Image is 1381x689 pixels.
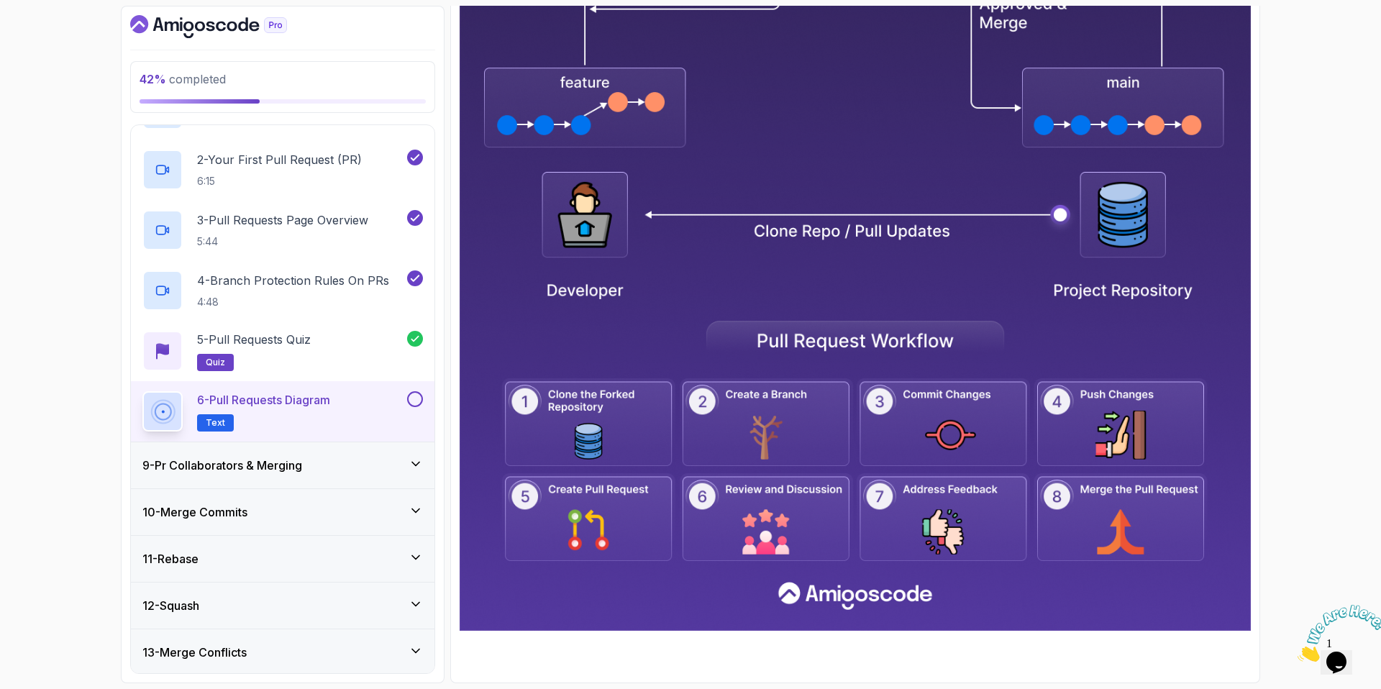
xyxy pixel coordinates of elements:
[197,272,389,289] p: 4 - Branch Protection Rules On PRs
[140,72,166,86] span: 42 %
[130,15,320,38] a: Dashboard
[206,357,225,368] span: quiz
[131,442,434,488] button: 9-Pr Collaborators & Merging
[142,644,247,661] h3: 13 - Merge Conflicts
[1292,599,1381,667] iframe: chat widget
[142,150,423,190] button: 2-Your First Pull Request (PR)6:15
[131,583,434,629] button: 12-Squash
[197,151,362,168] p: 2 - Your First Pull Request (PR)
[197,331,311,348] p: 5 - Pull Requests Quiz
[6,6,12,18] span: 1
[131,629,434,675] button: 13-Merge Conflicts
[131,489,434,535] button: 10-Merge Commits
[142,331,423,371] button: 5-Pull Requests Quizquiz
[197,295,389,309] p: 4:48
[142,597,199,614] h3: 12 - Squash
[6,6,95,63] img: Chat attention grabber
[197,391,330,409] p: 6 - Pull Requests Diagram
[142,210,423,250] button: 3-Pull Requests Page Overview5:44
[142,270,423,311] button: 4-Branch Protection Rules On PRs4:48
[140,72,226,86] span: completed
[197,211,368,229] p: 3 - Pull Requests Page Overview
[142,391,423,432] button: 6-Pull Requests DiagramText
[142,503,247,521] h3: 10 - Merge Commits
[131,536,434,582] button: 11-Rebase
[197,234,368,249] p: 5:44
[142,457,302,474] h3: 9 - Pr Collaborators & Merging
[206,417,225,429] span: Text
[142,550,199,567] h3: 11 - Rebase
[197,174,362,188] p: 6:15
